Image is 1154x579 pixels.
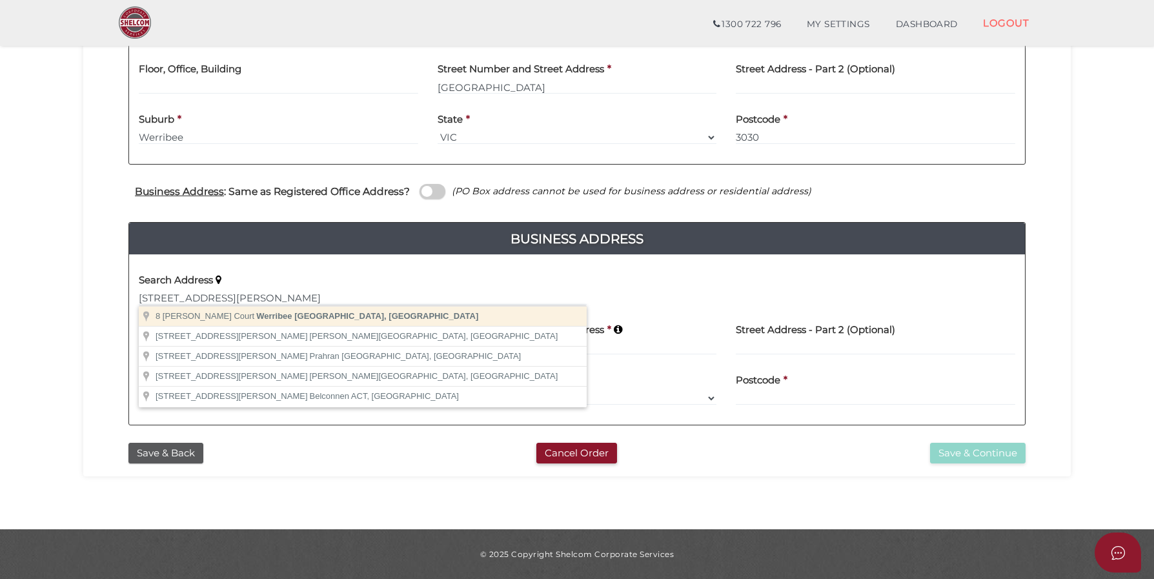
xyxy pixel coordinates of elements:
i: Keep typing in your address(including suburb) until it appears [216,275,221,285]
h4: Floor, Office, Building [139,64,241,75]
h4: Street Number and Street Address [438,64,604,75]
span: [STREET_ADDRESS][PERSON_NAME] [156,351,308,361]
span: [PERSON_NAME][GEOGRAPHIC_DATA], [GEOGRAPHIC_DATA] [310,371,558,381]
h4: : Same as Registered Office Address? [135,186,410,197]
input: Enter Address [438,80,717,94]
h4: Business Address [129,229,1025,249]
button: Cancel Order [536,443,617,464]
h4: Street Address - Part 2 (Optional) [736,64,895,75]
h4: Search Address [139,275,213,286]
a: DASHBOARD [883,12,971,37]
a: 1300 722 796 [700,12,794,37]
input: Postcode must be exactly 4 digits [736,130,1015,145]
h4: Suburb [139,114,174,125]
button: Save & Back [128,443,203,464]
button: Save & Continue [930,443,1026,464]
h4: Postcode [736,375,780,386]
input: Postcode must be exactly 4 digits [736,391,1015,405]
span: 8 [156,311,160,321]
h4: Postcode [736,114,780,125]
span: [PERSON_NAME][GEOGRAPHIC_DATA], [GEOGRAPHIC_DATA] [310,331,558,341]
span: [STREET_ADDRESS][PERSON_NAME] [156,331,308,341]
span: Prahran [GEOGRAPHIC_DATA], [GEOGRAPHIC_DATA] [310,351,521,361]
span: [STREET_ADDRESS][PERSON_NAME] [156,391,308,401]
div: © 2025 Copyright Shelcom Corporate Services [93,549,1061,560]
h4: Street Address - Part 2 (Optional) [736,325,895,336]
span: Belconnen ACT, [GEOGRAPHIC_DATA] [310,391,459,401]
a: MY SETTINGS [794,12,883,37]
u: Business Address [135,185,224,198]
h4: Street Number and Street Address [438,325,604,336]
span: Werribee [GEOGRAPHIC_DATA], [GEOGRAPHIC_DATA] [256,311,478,321]
a: LOGOUT [970,10,1042,36]
i: (PO Box address cannot be used for business address or residential address) [452,185,811,197]
input: Enter Address [139,291,587,305]
span: [PERSON_NAME] Court [163,311,254,321]
i: Keep typing in your address(including suburb) until it appears [614,325,622,335]
h4: State [438,114,463,125]
button: Open asap [1095,533,1141,573]
span: [STREET_ADDRESS][PERSON_NAME] [156,371,308,381]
